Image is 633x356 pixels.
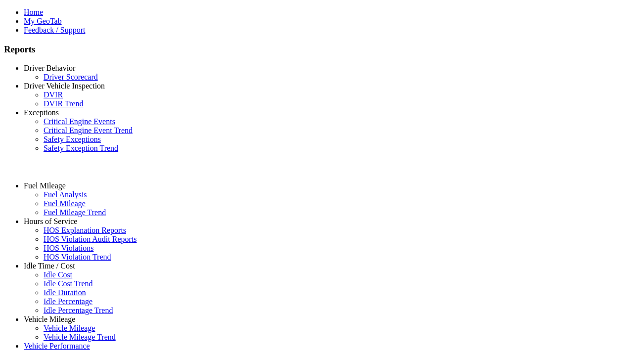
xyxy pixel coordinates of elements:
[24,181,66,190] a: Fuel Mileage
[24,8,43,16] a: Home
[24,315,75,323] a: Vehicle Mileage
[44,144,118,152] a: Safety Exception Trend
[44,279,93,288] a: Idle Cost Trend
[4,44,629,55] h3: Reports
[44,297,92,306] a: Idle Percentage
[44,235,137,243] a: HOS Violation Audit Reports
[24,82,105,90] a: Driver Vehicle Inspection
[24,17,62,25] a: My GeoTab
[44,270,72,279] a: Idle Cost
[44,90,63,99] a: DVIR
[44,244,93,252] a: HOS Violations
[44,333,116,341] a: Vehicle Mileage Trend
[44,73,98,81] a: Driver Scorecard
[24,64,75,72] a: Driver Behavior
[44,288,86,297] a: Idle Duration
[44,190,87,199] a: Fuel Analysis
[44,306,113,314] a: Idle Percentage Trend
[44,324,95,332] a: Vehicle Mileage
[44,126,133,134] a: Critical Engine Event Trend
[44,226,126,234] a: HOS Explanation Reports
[24,108,59,117] a: Exceptions
[44,208,106,217] a: Fuel Mileage Trend
[24,342,90,350] a: Vehicle Performance
[24,26,85,34] a: Feedback / Support
[44,117,115,126] a: Critical Engine Events
[44,99,83,108] a: DVIR Trend
[44,199,86,208] a: Fuel Mileage
[24,262,75,270] a: Idle Time / Cost
[44,253,111,261] a: HOS Violation Trend
[44,135,101,143] a: Safety Exceptions
[24,217,77,225] a: Hours of Service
